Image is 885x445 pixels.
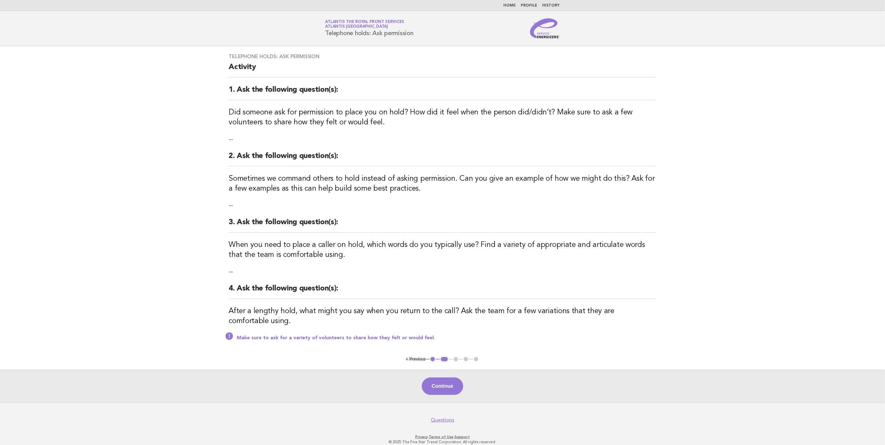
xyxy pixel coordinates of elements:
h1: Telephone holds: Ask permission [325,20,413,36]
h2: 4. Ask the following question(s): [229,284,656,299]
h2: 3. Ask the following question(s): [229,217,656,233]
a: Profile [521,4,538,7]
img: Service Energizers [530,18,560,38]
a: Atlantis The Royal Front ServicesAtlantis [GEOGRAPHIC_DATA] [325,20,404,29]
button: < Previous [406,357,426,361]
a: Privacy [415,435,428,439]
button: 2 [440,356,449,362]
h2: Activity [229,62,656,77]
h3: Telephone holds: Ask permission [229,53,656,60]
p: -- [229,267,656,276]
p: Make sure to ask for a variety of volunteers to share how they felt or would feel. [237,335,656,341]
a: Support [454,435,470,439]
h3: Did someone ask for permission to place you on hold? How did it feel when the person did/didn’t? ... [229,108,656,127]
h2: 2. Ask the following question(s): [229,151,656,166]
p: © 2025 The Five Star Travel Corporation. All rights reserved. [252,439,633,444]
h3: After a lengthy hold, what might you say when you return to the call? Ask the team for a few vari... [229,306,656,326]
p: -- [229,135,656,144]
p: -- [229,201,656,210]
h3: Sometimes we command others to hold instead of asking permission. Can you give an example of how ... [229,174,656,194]
h2: 1. Ask the following question(s): [229,85,656,100]
button: Continue [422,378,463,395]
a: Home [504,4,516,7]
span: Atlantis [GEOGRAPHIC_DATA] [325,25,388,29]
h3: When you need to place a caller on hold, which words do you typically use? Find a variety of appr... [229,240,656,260]
a: History [543,4,560,7]
button: 1 [430,356,436,362]
a: Questions [431,417,454,423]
p: · · [252,434,633,439]
a: Terms of Use [429,435,454,439]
